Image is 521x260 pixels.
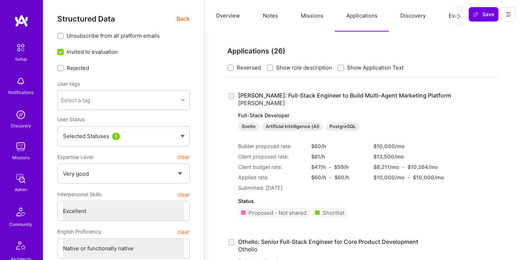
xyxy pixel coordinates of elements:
button: clear [177,151,190,164]
div: $ 81 /h [311,153,365,160]
div: Shortlist [323,209,344,217]
span: Selected Statuses [63,133,109,140]
div: $ 10,000 /mo [373,142,427,150]
div: $ 47 /h [311,163,326,171]
img: discovery [14,108,28,122]
div: Created [227,238,238,246]
i: icon Application [227,238,236,246]
img: setup [13,40,28,55]
img: caret [180,135,185,138]
img: Community [12,203,29,221]
label: User tags [57,80,80,87]
span: Expertise Level [57,151,93,164]
div: Builder proposed rate: [238,142,303,150]
span: Invited to evaluation [67,48,118,56]
div: Status [238,197,451,205]
span: Show Application Text [347,64,404,71]
div: Discovery [11,122,31,129]
span: Othello [238,246,257,253]
i: icon Application [227,92,236,100]
div: - [402,163,405,171]
div: - [329,163,331,171]
img: admin teamwork [14,171,28,186]
span: Reversed [237,64,261,71]
div: Artificial Intelligence (AI) [262,122,323,131]
span: Interpersonal Skills [57,188,101,201]
div: Applied rate: [238,174,303,181]
span: English Proficiency [57,225,101,238]
div: Missions [12,154,30,161]
div: Community [9,221,32,228]
span: Structured Data [57,14,115,23]
div: Setup [15,55,27,63]
button: Save [469,7,498,22]
div: $ 13,500 /mo [373,153,427,160]
div: $ 60 /h [311,142,365,150]
div: Notifications [8,89,34,96]
div: Created [227,92,238,100]
div: Select a tag [61,96,90,104]
div: $ 60 /h [334,174,349,181]
span: Back [177,14,190,23]
span: Rejected [67,64,89,72]
div: - [329,174,332,181]
div: Svelte [238,122,259,131]
div: $ 59 /h [334,163,349,171]
img: bell [14,74,28,89]
div: PostgreSQL [326,122,360,131]
div: Client proposed rate: [238,153,303,160]
button: clear [177,188,190,201]
div: $ 10,000 /mo [373,174,405,181]
img: logo [14,14,29,27]
div: $ 60 /h [311,174,326,181]
div: $ 10,000 /mo [413,174,444,181]
div: $ 8,211 /mo [373,163,399,171]
div: 3 [112,133,120,140]
i: icon Next [456,14,462,19]
span: User Status [57,116,85,122]
span: Save [473,11,494,18]
button: clear [177,225,190,238]
div: - [407,174,410,181]
span: Unsubscribe from all platform emails [67,32,160,39]
span: Show role description [276,64,332,71]
img: Architects [12,238,29,255]
div: Proposed - Not shared [249,209,307,217]
strong: Applications ( 26 ) [227,47,285,55]
div: Admin [15,186,27,193]
div: $ 10,264 /mo [407,163,438,171]
div: Submitted: [DATE] [238,184,451,192]
div: Client budget rate: [238,163,303,171]
img: teamwork [14,140,28,154]
p: Full-Stack Developer [238,112,451,119]
i: icon Chevron [181,98,185,102]
span: [PERSON_NAME] [238,99,285,107]
a: [PERSON_NAME]: Full-Stack Engineer to Build Multi-Agent Marketing Platform[PERSON_NAME]Full-Stack... [238,92,451,131]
